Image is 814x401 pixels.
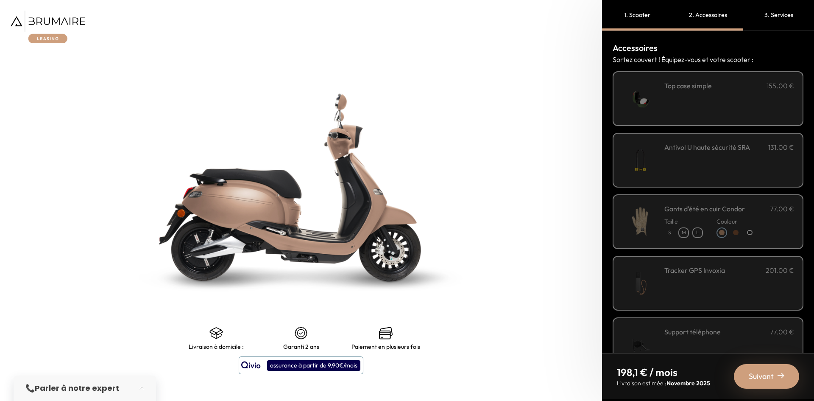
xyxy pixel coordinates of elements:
span: Novembre 2025 [666,379,710,387]
p: 77.00 € [770,204,794,214]
p: 131.00 € [768,142,794,152]
p: Taille [664,217,703,226]
img: logo qivio [241,360,261,370]
img: Antivol U haute sécurité SRA [622,142,658,178]
img: shipping.png [209,326,223,340]
p: M [679,228,688,237]
p: S [665,228,674,237]
p: Livraison à domicile : [189,343,244,350]
img: Support téléphone [622,327,658,363]
img: Tracker GPS Invoxia [622,265,658,301]
div: assurance à partir de 9,90€/mois [267,360,360,371]
img: Gants d'été en cuir Condor [622,204,658,240]
img: Brumaire Leasing [11,11,85,43]
p: Garanti 2 ans [283,343,319,350]
button: assurance à partir de 9,90€/mois [239,356,363,374]
h3: Accessoires [613,42,803,54]
img: certificat-de-garantie.png [294,326,308,340]
p: L [693,228,702,237]
img: Top case simple [622,81,658,117]
p: Livraison estimée : [617,379,710,387]
p: 155.00 € [767,81,794,91]
h3: Tracker GPS Invoxia [664,265,725,275]
h3: Gants d'été en cuir Condor [664,204,745,214]
p: Couleur [716,217,755,226]
img: credit-cards.png [379,326,393,340]
p: Paiement en plusieurs fois [351,343,420,350]
p: 77.00 € [770,327,794,337]
span: Suivant [749,370,774,382]
p: Sortez couvert ! Équipez-vous et votre scooter : [613,54,803,64]
h3: Antivol U haute sécurité SRA [664,142,750,152]
p: 198,1 € / mois [617,365,710,379]
p: 201.00 € [766,265,794,275]
h3: Support téléphone [664,327,721,337]
h3: Top case simple [664,81,712,91]
img: right-arrow-2.png [778,372,784,379]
